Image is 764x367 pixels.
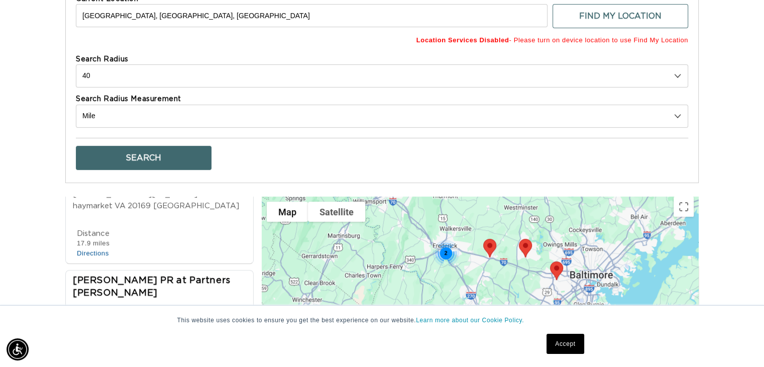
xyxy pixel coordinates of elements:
[73,274,252,301] div: [PERSON_NAME] PR at Partners [PERSON_NAME]
[76,95,688,105] label: Search Radius Measurement
[432,240,459,267] div: 2
[76,146,211,170] button: Search
[77,239,110,248] div: 17.9 miles
[308,202,365,222] button: Show satellite imagery
[76,33,688,47] span: - Please turn on device location to use Find My Location
[77,230,110,237] span: Distance
[76,4,548,27] input: Enter a location
[553,4,688,28] button: Find My Location
[7,338,29,360] div: Accessibility Menu
[76,55,688,65] label: Search Radius
[115,201,126,212] span: VA
[416,36,509,44] b: Location Services Disabled
[73,201,113,212] span: haymarket
[674,197,694,217] button: Toggle fullscreen view
[77,249,109,257] a: Directions
[267,202,308,222] button: Show street map
[714,319,764,367] iframe: Chat Widget
[177,316,587,325] p: This website uses cookies to ensure you get the best experience on our website.
[153,201,239,212] span: [GEOGRAPHIC_DATA]
[416,317,524,324] a: Learn more about our Cookie Policy.
[128,201,151,212] span: 20169
[547,334,584,354] a: Accept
